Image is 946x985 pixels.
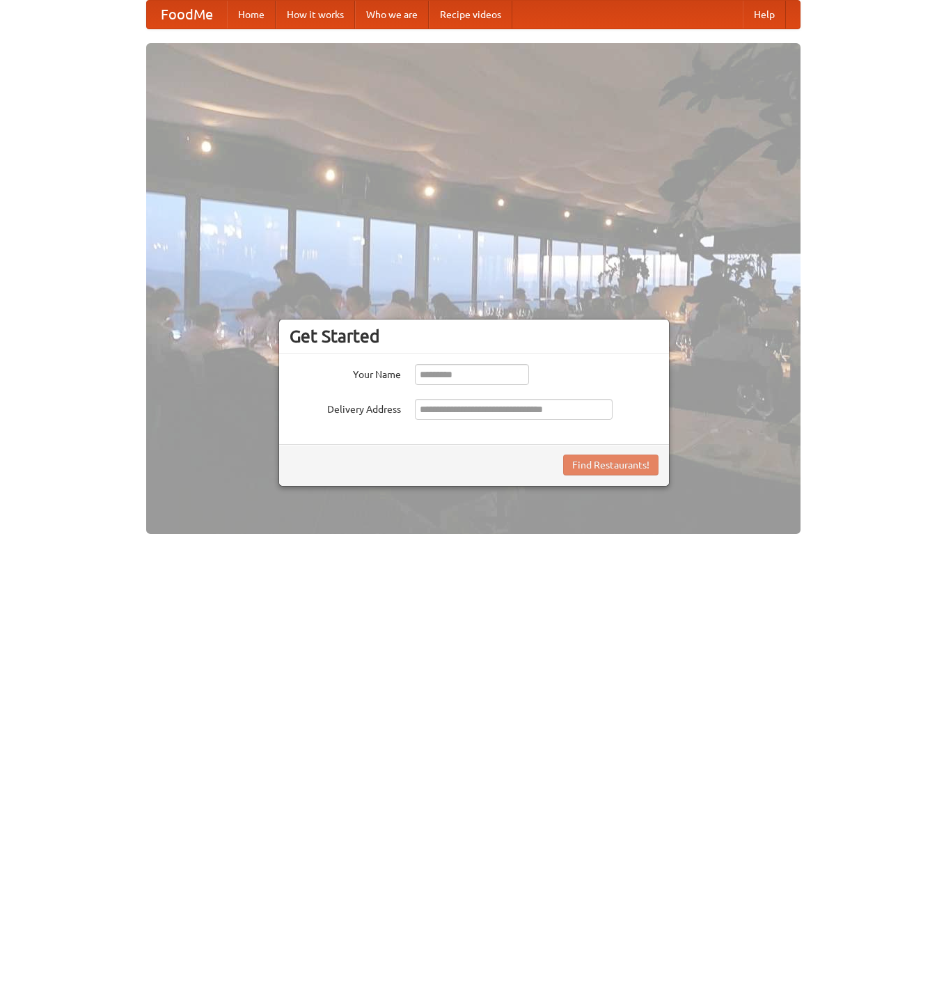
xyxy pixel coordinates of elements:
[227,1,276,29] a: Home
[290,326,659,347] h3: Get Started
[290,364,401,381] label: Your Name
[147,1,227,29] a: FoodMe
[290,399,401,416] label: Delivery Address
[743,1,786,29] a: Help
[355,1,429,29] a: Who we are
[429,1,512,29] a: Recipe videos
[276,1,355,29] a: How it works
[563,455,659,475] button: Find Restaurants!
